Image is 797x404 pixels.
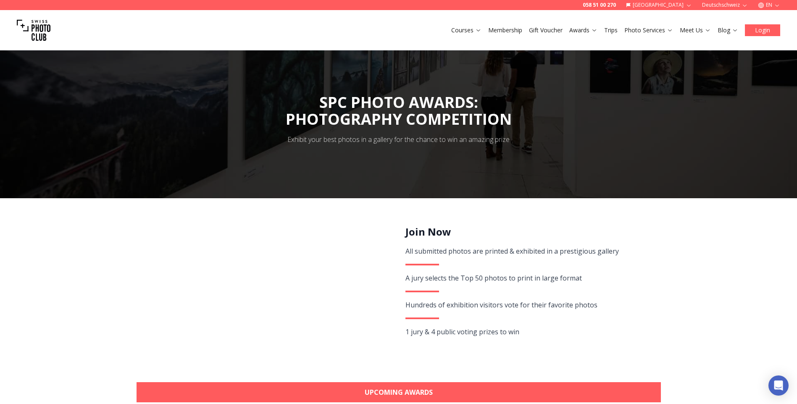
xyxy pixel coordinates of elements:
[405,225,651,239] h2: Join Now
[768,375,789,396] div: Open Intercom Messenger
[405,299,651,311] div: Hundreds of exhibition visitors vote for their favorite photos
[451,26,481,34] a: Courses
[287,134,510,144] div: Exhibit your best photos in a gallery for the chance to win an amazing prize
[526,24,566,36] button: Gift Voucher
[569,26,597,34] a: Awards
[566,24,601,36] button: Awards
[286,92,512,128] span: SPC PHOTO AWARDS:
[529,26,563,34] a: Gift Voucher
[624,26,673,34] a: Photo Services
[405,326,651,338] div: 1 jury & 4 public voting prizes to win
[405,272,651,284] div: A jury selects the Top 50 photos to print in large format
[286,111,512,128] div: PHOTOGRAPHY COMPETITION
[601,24,621,36] button: Trips
[676,24,714,36] button: Meet Us
[621,24,676,36] button: Photo Services
[714,24,742,36] button: Blog
[604,26,618,34] a: Trips
[405,245,651,257] div: All submitted photos are printed & exhibited in a prestigious gallery
[718,26,738,34] a: Blog
[448,24,485,36] button: Courses
[17,13,50,47] img: Swiss photo club
[485,24,526,36] button: Membership
[137,382,661,402] a: Upcoming Awards
[745,24,780,36] button: Login
[583,2,616,8] a: 058 51 00 270
[680,26,711,34] a: Meet Us
[488,26,522,34] a: Membership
